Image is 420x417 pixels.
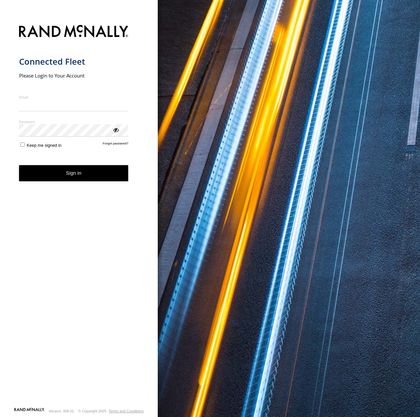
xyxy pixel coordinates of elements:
input: Keep me signed in [20,143,25,147]
a: Forgot password? [103,142,128,148]
div: ViewPassword [112,126,119,133]
h2: Please Login to Your Account [19,72,128,79]
div: Version: 309.01 [49,409,74,413]
a: Visit our Website [14,408,44,414]
div: © Copyright 2025 - [78,409,144,413]
label: Password [19,119,128,124]
label: Email [19,95,128,99]
form: main [19,21,139,407]
a: Terms and Conditions [109,409,144,413]
button: Sign in [19,165,128,181]
img: Rand McNally [19,24,128,40]
h1: Connected Fleet [19,56,128,67]
span: Keep me signed in [27,143,61,148]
